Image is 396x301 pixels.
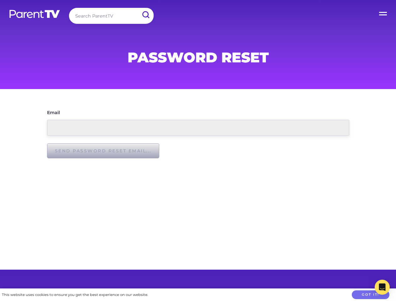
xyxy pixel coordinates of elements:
h1: Password Reset [47,51,349,64]
button: Got it! [352,290,389,299]
div: This website uses cookies to ensure you get the best experience on our website. [2,292,148,298]
img: parenttv-logo-white.4c85aaf.svg [9,9,61,18]
input: Search ParentTV [69,8,154,24]
div: Open Intercom Messenger [375,280,390,295]
input: Send password reset email... [47,143,159,158]
input: Submit [137,8,154,22]
label: Email [47,110,60,115]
